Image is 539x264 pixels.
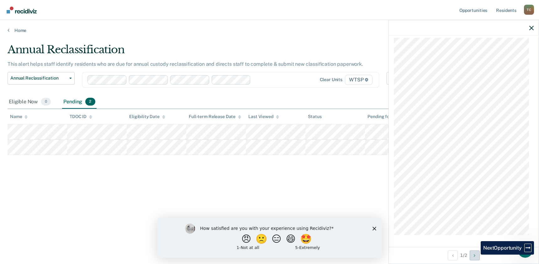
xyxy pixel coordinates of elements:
div: T C [524,5,534,15]
div: Clear units [320,77,343,82]
span: Annual Reclassification [10,75,67,81]
div: Eligibility Date [129,114,165,119]
div: 1 / 2 [389,247,539,263]
div: Annual Reclassification [8,43,412,61]
span: 0 [41,98,51,106]
button: Profile dropdown button [524,5,534,15]
div: Status [308,114,321,119]
button: Next Opportunity [470,250,480,260]
div: Last Viewed [248,114,279,119]
iframe: Survey by Kim from Recidiviz [157,217,382,258]
div: Full-term Release Date [189,114,241,119]
span: WTSP [345,75,373,85]
div: TDOC ID [70,114,92,119]
p: This alert helps staff identify residents who are due for annual custody reclassification and dir... [8,61,363,67]
a: Home [8,28,531,33]
div: Name [10,114,28,119]
div: Eligible Now [8,95,52,109]
div: Pending for [367,114,397,119]
div: Pending [62,95,96,109]
iframe: Intercom live chat [518,243,533,258]
img: Recidiviz [7,7,37,13]
span: 2 [85,98,95,106]
button: Previous Opportunity [448,250,458,260]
